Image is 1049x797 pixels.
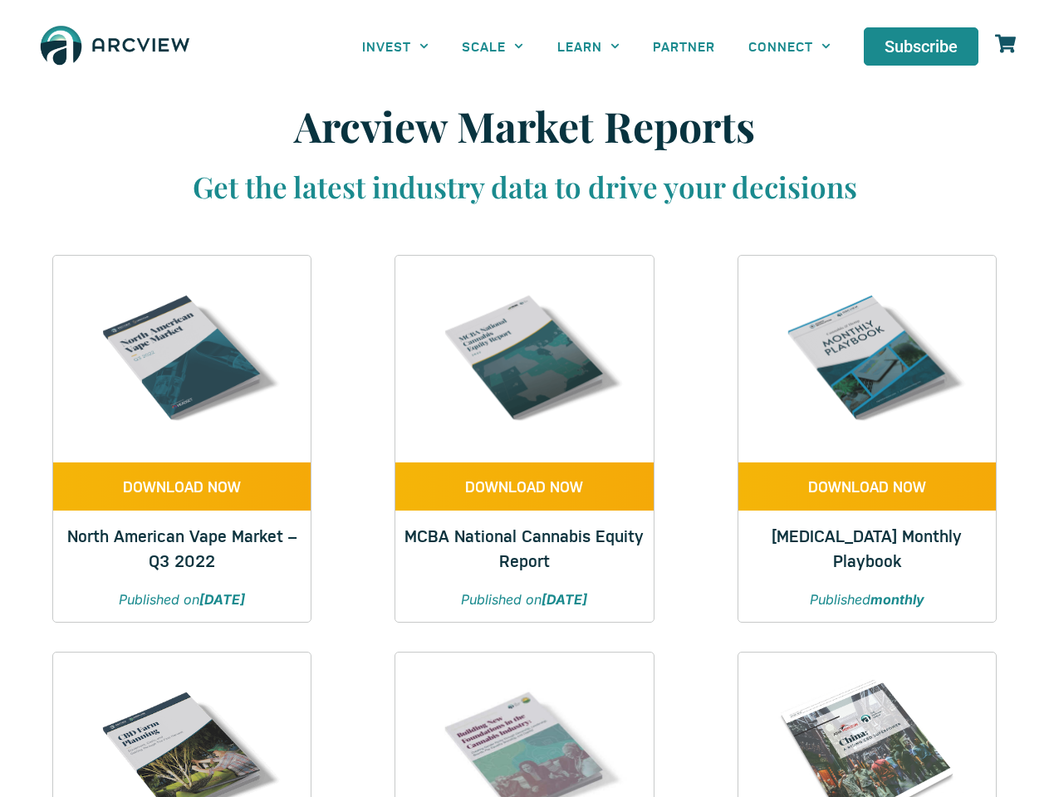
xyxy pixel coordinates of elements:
strong: [DATE] [542,591,587,608]
a: LEARN [541,27,636,65]
span: DOWNLOAD NOW [123,479,241,494]
p: Published on [412,589,636,609]
a: MCBA National Cannabis Equity Report [404,524,644,571]
a: INVEST [346,27,445,65]
strong: [DATE] [199,591,245,608]
nav: Menu [346,27,847,65]
span: DOWNLOAD NOW [808,479,926,494]
img: Cannabis & Hemp Monthly Playbook [764,256,970,462]
h1: Arcview Market Reports [76,101,973,151]
a: Subscribe [864,27,978,66]
img: Q3 2022 VAPE REPORT [79,256,285,462]
h3: Get the latest industry data to drive your decisions [76,168,973,206]
p: Published [755,589,979,609]
p: Published on [70,589,294,609]
a: CONNECT [732,27,847,65]
span: Subscribe [885,38,958,55]
a: DOWNLOAD NOW [738,462,996,511]
a: DOWNLOAD NOW [53,462,311,511]
a: PARTNER [636,27,732,65]
a: [MEDICAL_DATA] Monthly Playbook [772,524,962,571]
a: SCALE [445,27,540,65]
a: North American Vape Market – Q3 2022 [67,524,297,571]
img: The Arcview Group [33,17,197,76]
strong: monthly [870,591,924,608]
a: DOWNLOAD NOW [395,462,653,511]
span: DOWNLOAD NOW [465,479,583,494]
